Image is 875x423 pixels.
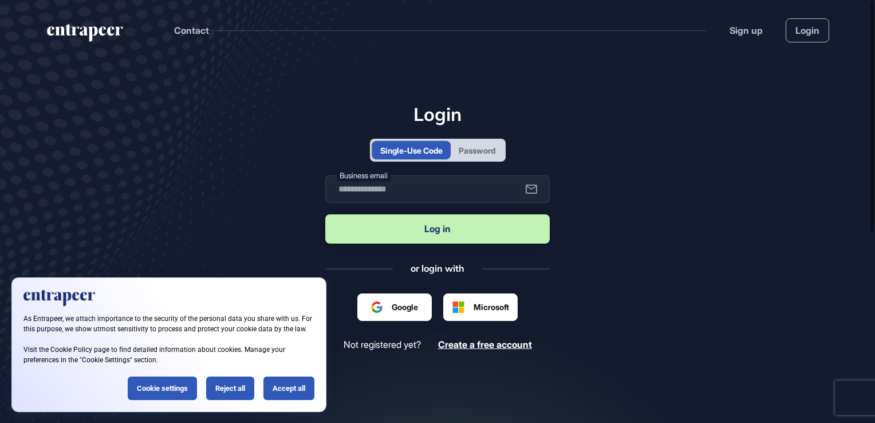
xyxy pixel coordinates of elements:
[344,339,421,350] span: Not registered yet?
[474,301,509,313] span: Microsoft
[337,170,391,182] label: Business email
[46,24,124,46] a: entrapeer-logo
[325,103,550,125] h1: Login
[380,144,443,156] div: Single-Use Code
[438,339,532,350] a: Create a free account
[459,144,495,156] div: Password
[786,18,829,42] a: Login
[174,23,209,38] button: Contact
[325,214,550,244] button: Log in
[411,262,464,275] div: or login with
[730,23,763,37] a: Sign up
